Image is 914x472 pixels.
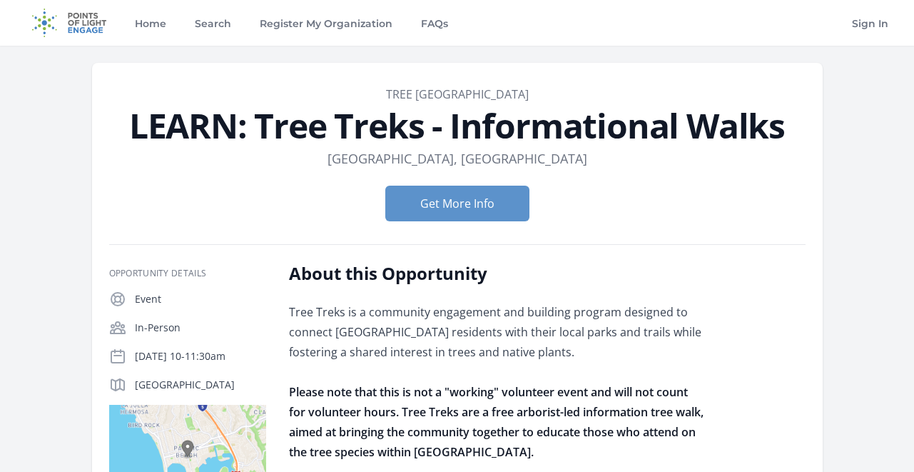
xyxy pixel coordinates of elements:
dd: [GEOGRAPHIC_DATA], [GEOGRAPHIC_DATA] [327,149,587,169]
strong: Please note that this is not a "working" volunteer event and will not count for volunteer hours. ... [289,384,704,460]
a: Tree [GEOGRAPHIC_DATA] [386,86,529,102]
h2: About this Opportunity [289,262,706,285]
h1: LEARN: Tree Treks - Informational Walks [109,109,806,143]
button: Get More Info [385,186,529,221]
p: [GEOGRAPHIC_DATA] [135,378,266,392]
p: In-Person [135,321,266,335]
p: [DATE] 10-11:30am [135,349,266,363]
h3: Opportunity Details [109,268,266,279]
p: Event [135,292,266,306]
